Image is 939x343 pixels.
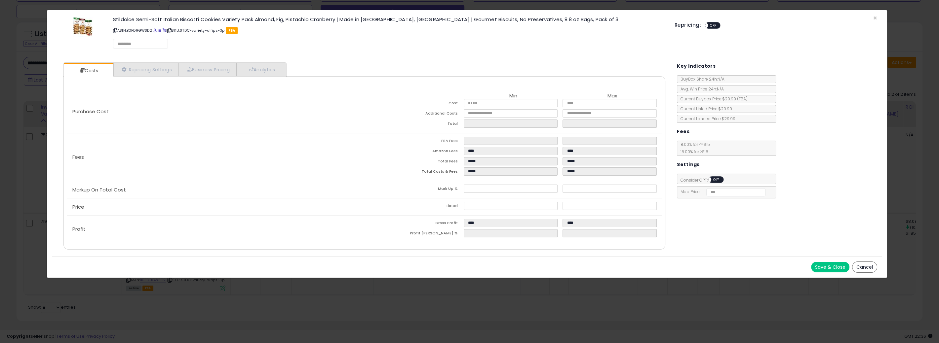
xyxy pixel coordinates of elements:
span: Current Landed Price: $29.99 [677,116,735,121]
span: FBA [226,27,238,34]
span: Map Price: [677,189,765,194]
span: OFF [712,177,722,183]
td: Gross Profit [365,219,464,229]
td: Listed [365,202,464,212]
h5: Key Indicators [677,62,716,70]
h3: Stildolce Semi-Soft Italian Biscotti Cookies Variety Pack Almond, Fig, Pistachio Cranberry | Made... [113,17,665,22]
a: Your listing only [163,28,166,33]
td: Mark Up % [365,185,464,195]
a: Repricing Settings [113,63,179,76]
span: 15.00 % for > $15 [677,149,708,154]
button: Save & Close [811,262,849,272]
span: Current Listed Price: $29.99 [677,106,732,112]
img: 51Vh+dMsKgL._SL60_.jpg [73,17,93,37]
span: OFF [708,23,719,28]
span: ( FBA ) [737,96,748,102]
span: Current Buybox Price: [677,96,748,102]
span: 8.00 % for <= $15 [677,142,710,154]
td: FBA Fees [365,137,464,147]
span: BuyBox Share 24h: N/A [677,76,724,82]
td: Cost [365,99,464,109]
td: Additional Costs [365,109,464,120]
h5: Fees [677,127,689,136]
th: Min [464,93,563,99]
td: Total Fees [365,157,464,167]
td: Total [365,120,464,130]
td: Amazon Fees [365,147,464,157]
p: Fees [67,154,365,160]
td: Total Costs & Fees [365,167,464,178]
span: Avg. Win Price 24h: N/A [677,86,724,92]
a: Analytics [237,63,286,76]
h5: Settings [677,160,699,169]
h5: Repricing: [675,22,701,28]
span: × [873,13,877,23]
button: Cancel [852,261,877,273]
a: Costs [64,64,113,77]
p: Purchase Cost [67,109,365,114]
a: Business Pricing [179,63,237,76]
p: Price [67,204,365,210]
span: $29.99 [722,96,748,102]
a: All offer listings [158,28,161,33]
a: BuyBox page [153,28,157,33]
p: Markup On Total Cost [67,187,365,192]
th: Max [563,93,662,99]
span: Consider CPT: [677,177,732,183]
p: ASIN: B0FD9GWSD2 | SKU: STDC-variety-alfips-3p [113,25,665,36]
p: Profit [67,226,365,232]
td: Profit [PERSON_NAME] % [365,229,464,239]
